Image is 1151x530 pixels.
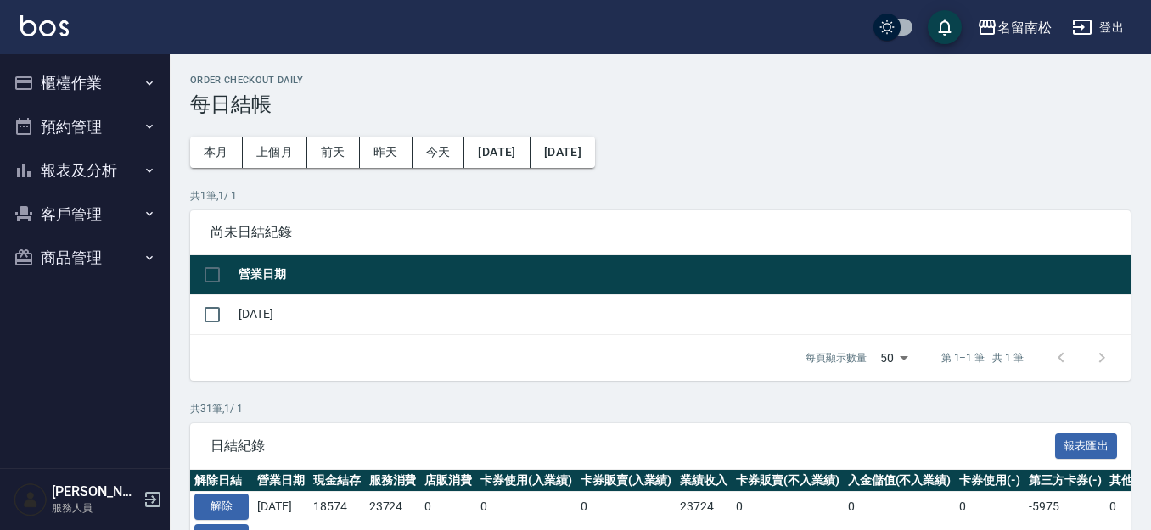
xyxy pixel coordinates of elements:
[997,17,1052,38] div: 名留南松
[1065,12,1131,43] button: 登出
[194,494,249,520] button: 解除
[190,92,1131,116] h3: 每日結帳
[234,294,1131,334] td: [DATE]
[52,500,138,516] p: 服務人員
[309,492,365,522] td: 18574
[844,492,956,522] td: 0
[309,470,365,492] th: 現金結存
[844,470,956,492] th: 入金儲值(不入業績)
[531,137,595,168] button: [DATE]
[420,492,476,522] td: 0
[211,438,1055,455] span: 日結紀錄
[190,470,253,492] th: 解除日結
[676,492,732,522] td: 23724
[970,10,1058,45] button: 名留南松
[190,137,243,168] button: 本月
[806,350,867,365] p: 每頁顯示數量
[20,15,69,36] img: Logo
[211,224,1110,241] span: 尚未日結紀錄
[253,492,309,522] td: [DATE]
[732,470,844,492] th: 卡券販賣(不入業績)
[955,470,1025,492] th: 卡券使用(-)
[955,492,1025,522] td: 0
[234,255,1131,295] th: 營業日期
[928,10,962,44] button: save
[7,192,163,237] button: 客戶管理
[7,148,163,192] button: 報表及分析
[307,137,360,168] button: 前天
[190,188,1131,204] p: 共 1 筆, 1 / 1
[52,483,138,500] h5: [PERSON_NAME]
[7,236,163,280] button: 商品管理
[190,75,1131,86] h2: Order checkout daily
[7,61,163,105] button: 櫃檯作業
[873,335,914,381] div: 50
[7,105,163,149] button: 預約管理
[576,492,677,522] td: 0
[941,350,1024,365] p: 第 1–1 筆 共 1 筆
[732,492,844,522] td: 0
[365,470,421,492] th: 服務消費
[360,137,413,168] button: 昨天
[576,470,677,492] th: 卡券販賣(入業績)
[1025,492,1106,522] td: -5975
[464,137,530,168] button: [DATE]
[420,470,476,492] th: 店販消費
[253,470,309,492] th: 營業日期
[413,137,465,168] button: 今天
[365,492,421,522] td: 23724
[1055,437,1118,453] a: 報表匯出
[476,492,576,522] td: 0
[1055,433,1118,460] button: 報表匯出
[243,137,307,168] button: 上個月
[14,483,48,516] img: Person
[676,470,732,492] th: 業績收入
[1025,470,1106,492] th: 第三方卡券(-)
[476,470,576,492] th: 卡券使用(入業績)
[190,401,1131,416] p: 共 31 筆, 1 / 1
